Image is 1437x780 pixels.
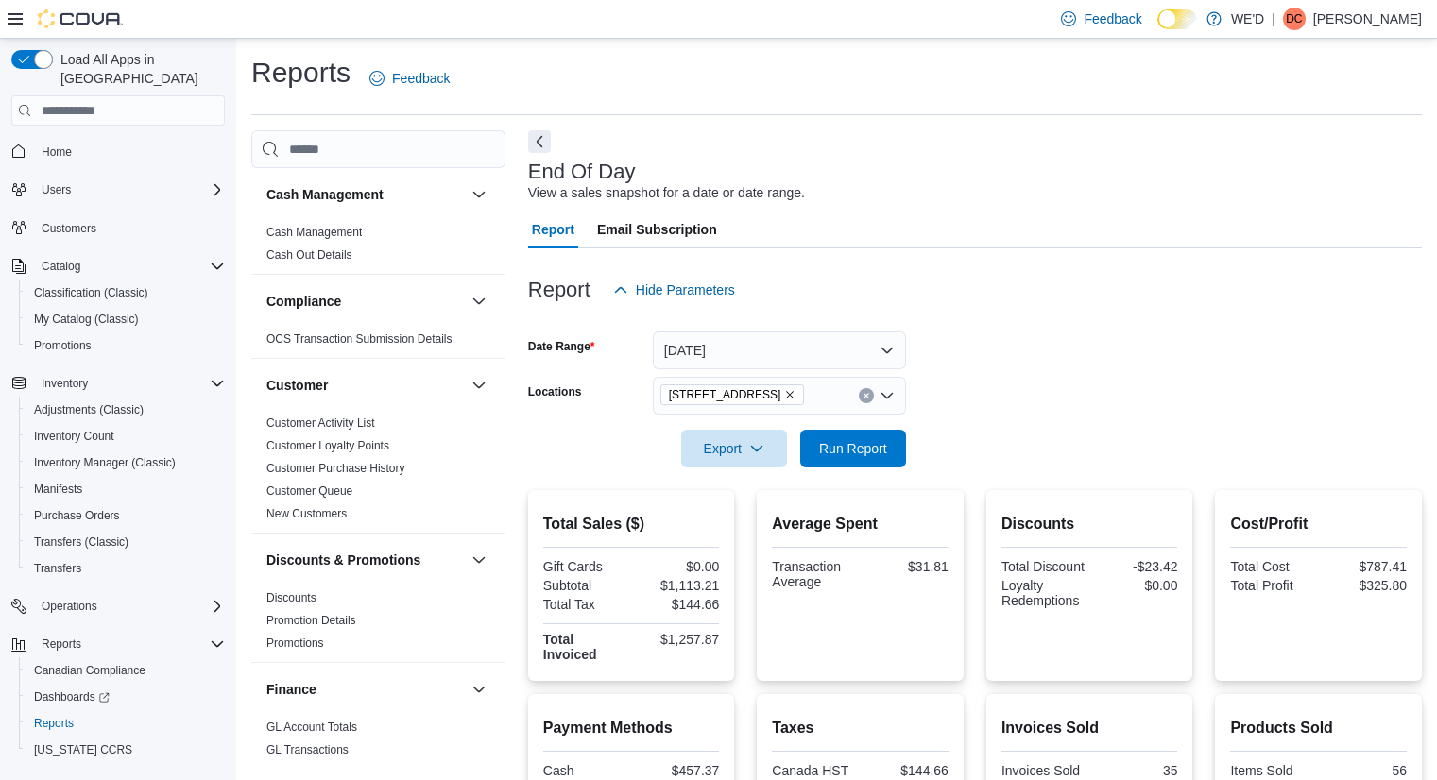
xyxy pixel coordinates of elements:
[34,338,92,353] span: Promotions
[1157,29,1158,30] span: Dark Mode
[266,376,328,395] h3: Customer
[635,578,719,593] div: $1,113.21
[681,430,787,467] button: Export
[468,290,490,313] button: Compliance
[266,461,405,476] span: Customer Purchase History
[1323,559,1407,574] div: $787.41
[362,59,457,97] a: Feedback
[266,721,357,734] a: GL Account Totals
[266,636,324,651] span: Promotions
[26,398,225,421] span: Adjustments (Classic)
[266,484,352,498] a: Customer Queue
[543,763,627,778] div: Cash
[42,636,81,652] span: Reports
[266,225,362,240] span: Cash Management
[468,678,490,701] button: Finance
[1230,513,1407,535] h2: Cost/Profit
[1230,578,1314,593] div: Total Profit
[266,591,316,604] a: Discounts
[266,551,420,569] h3: Discounts & Promotions
[635,632,719,647] div: $1,257.87
[266,292,341,311] h3: Compliance
[4,177,232,203] button: Users
[266,292,464,311] button: Compliance
[1157,9,1197,29] input: Dark Mode
[266,438,389,453] span: Customer Loyalty Points
[772,559,856,589] div: Transaction Average
[26,334,99,357] a: Promotions
[251,221,505,274] div: Cash Management
[34,633,225,655] span: Reports
[34,178,78,201] button: Users
[34,689,110,704] span: Dashboards
[800,430,906,467] button: Run Report
[266,248,352,262] a: Cash Out Details
[42,259,80,274] span: Catalog
[1323,763,1407,778] div: 56
[251,586,505,662] div: Discounts & Promotions
[42,376,88,391] span: Inventory
[1230,717,1407,739] h2: Products Sold
[34,534,128,550] span: Transfers (Classic)
[266,416,375,430] a: Customer Activity List
[266,680,316,699] h3: Finance
[26,334,225,357] span: Promotions
[34,217,104,240] a: Customers
[1286,8,1302,30] span: DC
[34,402,144,417] span: Adjustments (Classic)
[266,742,349,757] span: GL Transactions
[1230,559,1314,574] div: Total Cost
[266,415,375,431] span: Customer Activity List
[38,9,123,28] img: Cova
[653,331,906,369] button: [DATE]
[4,631,232,657] button: Reports
[42,599,97,614] span: Operations
[34,285,148,300] span: Classification (Classic)
[34,178,225,201] span: Users
[784,389,795,400] button: Remove 2400 Dundas St W from selection in this group
[26,451,225,474] span: Inventory Manager (Classic)
[26,425,122,448] a: Inventory Count
[1093,559,1177,574] div: -$23.42
[26,738,225,761] span: Washington CCRS
[772,513,949,535] h2: Average Spent
[528,161,636,183] h3: End Of Day
[42,182,71,197] span: Users
[34,595,225,618] span: Operations
[26,425,225,448] span: Inventory Count
[1001,763,1086,778] div: Invoices Sold
[4,253,232,280] button: Catalog
[669,385,781,404] span: [STREET_ADDRESS]
[1323,578,1407,593] div: $325.80
[34,139,225,162] span: Home
[34,633,89,655] button: Reports
[266,331,453,347] span: OCS Transaction Submission Details
[772,717,949,739] h2: Taxes
[266,507,347,520] a: New Customers
[528,183,805,203] div: View a sales snapshot for a date or date range.
[26,738,140,761] a: [US_STATE] CCRS
[528,339,595,354] label: Date Range
[251,54,351,92] h1: Reports
[635,597,719,612] div: $144.66
[859,388,874,403] button: Clear input
[19,423,232,449] button: Inventory Count
[543,559,627,574] div: Gift Cards
[19,332,232,359] button: Promotions
[26,451,183,474] a: Inventory Manager (Classic)
[532,211,574,248] span: Report
[1313,8,1422,30] p: [PERSON_NAME]
[19,555,232,582] button: Transfers
[251,412,505,533] div: Customer
[34,429,114,444] span: Inventory Count
[1230,763,1314,778] div: Items Sold
[26,308,225,331] span: My Catalog (Classic)
[266,551,464,569] button: Discounts & Promotions
[4,137,232,164] button: Home
[1093,763,1177,778] div: 35
[26,281,156,304] a: Classification (Classic)
[26,281,225,304] span: Classification (Classic)
[266,590,316,605] span: Discounts
[19,449,232,476] button: Inventory Manager (Classic)
[772,763,856,778] div: Canada HST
